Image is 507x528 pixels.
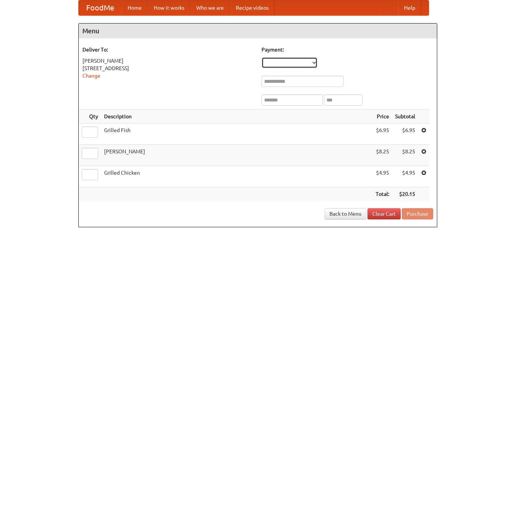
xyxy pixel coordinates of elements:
th: Total: [373,187,392,201]
button: Purchase [402,208,433,219]
th: Price [373,110,392,124]
td: $4.95 [392,166,418,187]
a: How it works [148,0,190,15]
td: $6.95 [373,124,392,145]
a: Clear Cart [367,208,401,219]
a: Back to Menu [325,208,366,219]
a: Home [122,0,148,15]
div: [PERSON_NAME] [82,57,254,65]
a: FoodMe [79,0,122,15]
td: $8.25 [392,145,418,166]
th: Qty [79,110,101,124]
a: Help [398,0,421,15]
a: Recipe videos [230,0,275,15]
div: [STREET_ADDRESS] [82,65,254,72]
td: $8.25 [373,145,392,166]
td: Grilled Chicken [101,166,373,187]
td: $6.95 [392,124,418,145]
th: Description [101,110,373,124]
a: Change [82,73,100,79]
td: Grilled Fish [101,124,373,145]
h5: Deliver To: [82,46,254,53]
h5: Payment: [262,46,433,53]
th: $20.15 [392,187,418,201]
td: [PERSON_NAME] [101,145,373,166]
td: $4.95 [373,166,392,187]
th: Subtotal [392,110,418,124]
a: Who we are [190,0,230,15]
h4: Menu [79,24,437,38]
